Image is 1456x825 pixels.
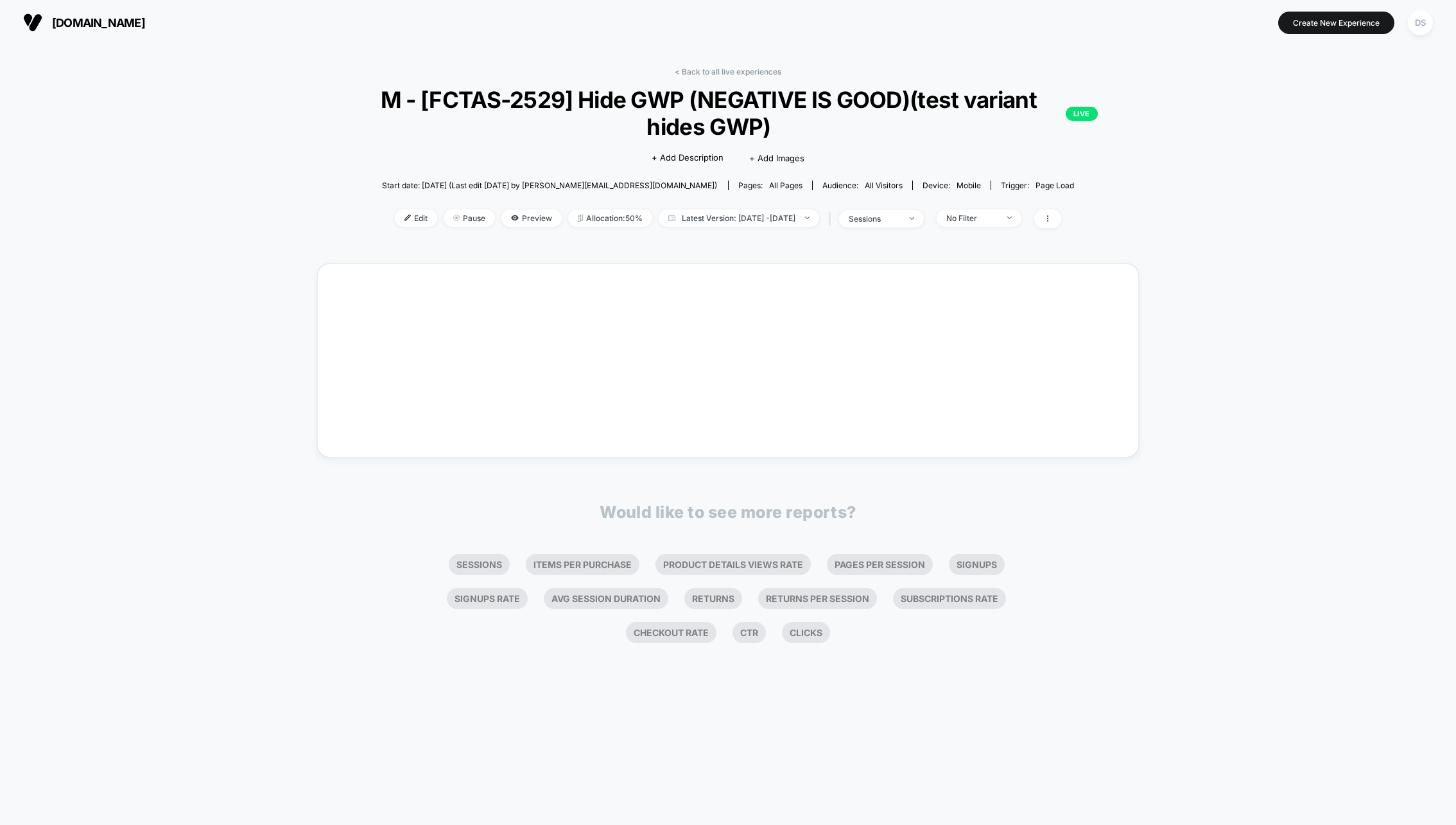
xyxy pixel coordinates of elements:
[912,181,991,190] span: Device:
[949,554,1005,575] li: Signups
[910,217,914,220] img: end
[600,502,856,522] p: Would like to see more reports?
[578,215,583,222] img: rebalance
[849,214,900,224] div: sessions
[1066,107,1098,121] p: LIVE
[732,622,766,643] li: Ctr
[652,152,724,164] span: + Add Description
[19,12,149,33] button: [DOMAIN_NAME]
[501,209,562,227] span: Preview
[738,181,802,190] div: Pages:
[449,554,510,575] li: Sessions
[655,554,811,575] li: Product Details Views Rate
[404,215,411,221] img: edit
[444,209,495,227] span: Pause
[668,215,675,221] img: calendar
[659,209,819,227] span: Latest Version: [DATE] - [DATE]
[758,588,877,609] li: Returns Per Session
[626,622,716,643] li: Checkout Rate
[447,588,528,609] li: Signups Rate
[1036,181,1074,190] span: Page Load
[358,86,1098,140] span: M - [FCTAS-2529] Hide GWP (NEGATIVE IS GOOD)(test variant hides GWP)
[893,588,1006,609] li: Subscriptions Rate
[526,554,639,575] li: Items Per Purchase
[52,16,145,30] span: [DOMAIN_NAME]
[769,181,802,190] span: all pages
[453,215,460,221] img: end
[826,209,839,228] span: |
[805,217,810,219] img: end
[749,153,804,163] span: + Add Images
[544,588,668,609] li: Avg Session Duration
[684,588,742,609] li: Returns
[1007,217,1012,219] img: end
[865,181,903,190] span: All Visitors
[822,181,903,190] div: Audience:
[675,67,781,76] a: < Back to all live experiences
[1001,181,1074,190] div: Trigger:
[395,209,437,227] span: Edit
[1408,10,1433,35] div: DS
[827,554,933,575] li: Pages Per Session
[946,213,998,223] div: No Filter
[782,622,830,643] li: Clicks
[568,209,652,227] span: Allocation: 50%
[23,13,42,32] img: Visually logo
[957,181,981,190] span: mobile
[1278,12,1394,34] button: Create New Experience
[1404,10,1437,36] button: DS
[382,181,717,190] span: Start date: [DATE] (Last edit [DATE] by [PERSON_NAME][EMAIL_ADDRESS][DOMAIN_NAME])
